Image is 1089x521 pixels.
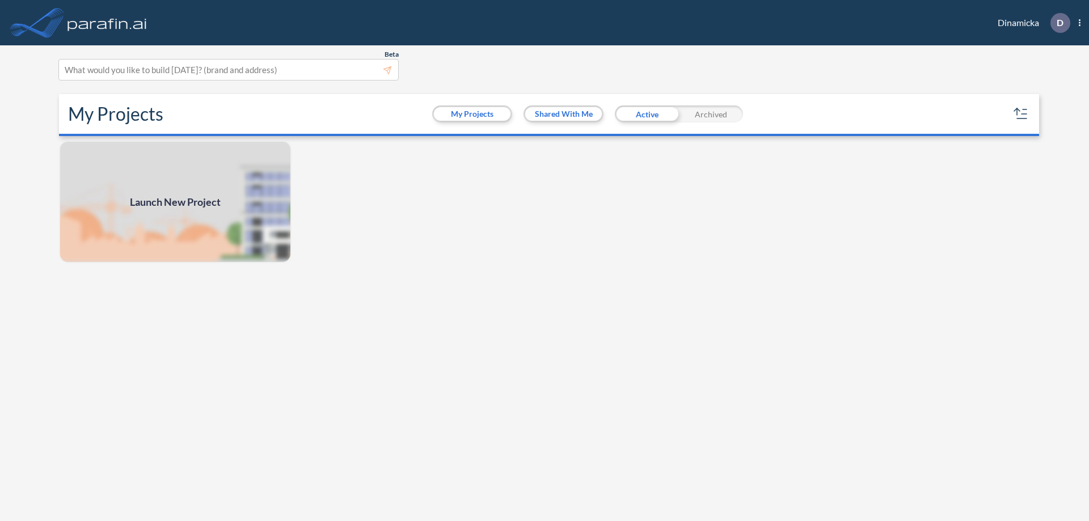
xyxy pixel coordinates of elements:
[68,103,163,125] h2: My Projects
[434,107,510,121] button: My Projects
[615,105,679,122] div: Active
[1057,18,1063,28] p: D
[1012,105,1030,123] button: sort
[65,11,149,34] img: logo
[59,141,292,263] img: add
[525,107,602,121] button: Shared With Me
[679,105,743,122] div: Archived
[981,13,1080,33] div: Dinamicka
[59,141,292,263] a: Launch New Project
[385,50,399,59] span: Beta
[130,194,221,210] span: Launch New Project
